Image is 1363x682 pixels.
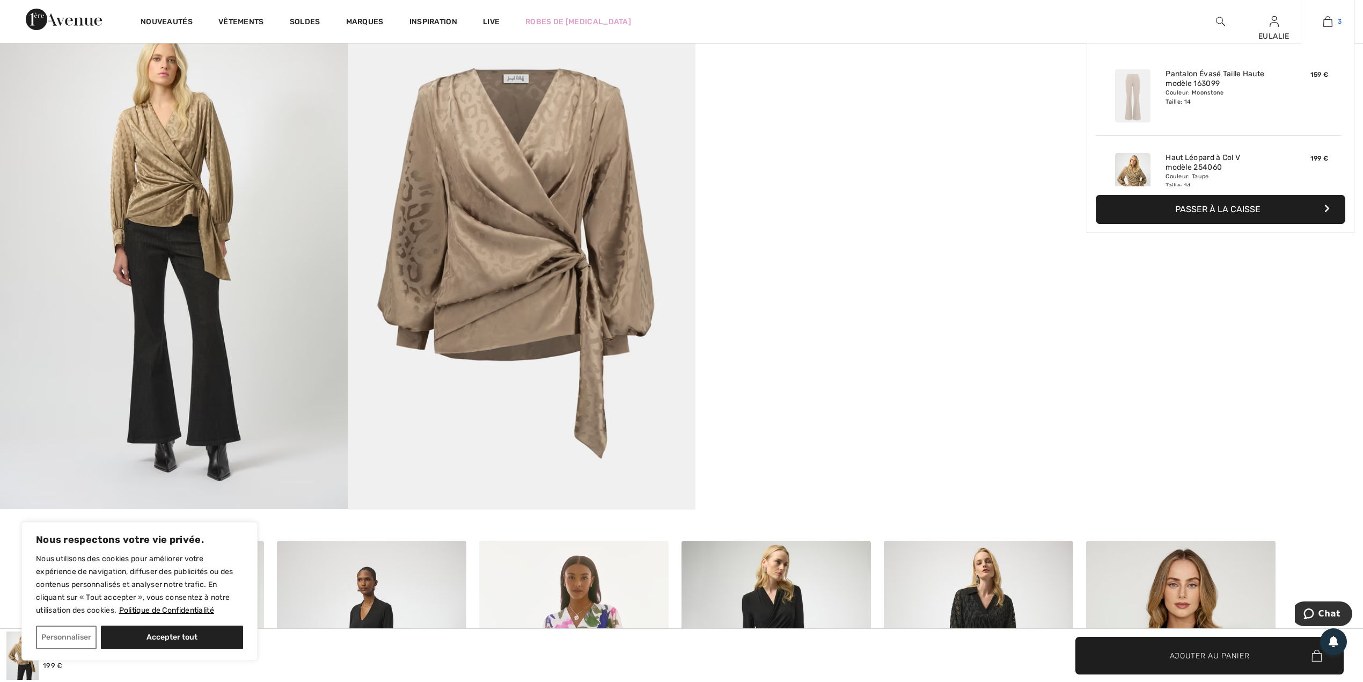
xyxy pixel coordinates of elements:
[1310,155,1329,162] span: 199 €
[43,662,63,670] span: 199 €
[218,17,264,28] a: Vêtements
[1270,15,1279,28] img: Mes infos
[36,533,243,546] p: Nous respectons votre vie privée.
[1323,15,1332,28] img: Mon panier
[1301,15,1354,28] a: 3
[1166,172,1271,190] div: Couleur: Taupe Taille: 14
[525,16,631,27] a: Robes de [MEDICAL_DATA]
[1270,16,1279,26] a: Se connecter
[36,626,97,649] button: Personnaliser
[1338,17,1342,26] span: 3
[1248,31,1300,42] div: EULALIE
[36,553,243,617] p: Nous utilisons des cookies pour améliorer votre expérience de navigation, diffuser des publicités...
[141,17,193,28] a: Nouveautés
[1096,195,1345,224] button: Passer à la caisse
[6,632,39,680] img: Haut L&eacute;opard &agrave; Col V mod&egrave;le 254060
[1166,69,1271,89] a: Pantalon Évasé Taille Haute modèle 163099
[1170,650,1250,661] span: Ajouter au panier
[346,17,384,28] a: Marques
[1166,89,1271,106] div: Couleur: Moonstone Taille: 14
[75,523,1288,536] h3: Nos clients ont aussi acheté
[1075,637,1344,674] button: Ajouter au panier
[1295,601,1352,628] iframe: Ouvre un widget dans lequel vous pouvez chatter avec l’un de nos agents
[26,9,102,30] img: 1ère Avenue
[1115,153,1151,206] img: Haut Léopard à Col V modèle 254060
[409,17,457,28] span: Inspiration
[1310,71,1329,78] span: 159 €
[119,605,215,615] a: Politique de Confidentialité
[290,17,320,28] a: Soldes
[1216,15,1225,28] img: recherche
[483,16,500,27] a: Live
[21,522,258,661] div: Nous respectons votre vie privée.
[1166,153,1271,172] a: Haut Léopard à Col V modèle 254060
[101,626,243,649] button: Accepter tout
[1115,69,1151,122] img: Pantalon Évasé Taille Haute modèle 163099
[1311,650,1322,662] img: Bag.svg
